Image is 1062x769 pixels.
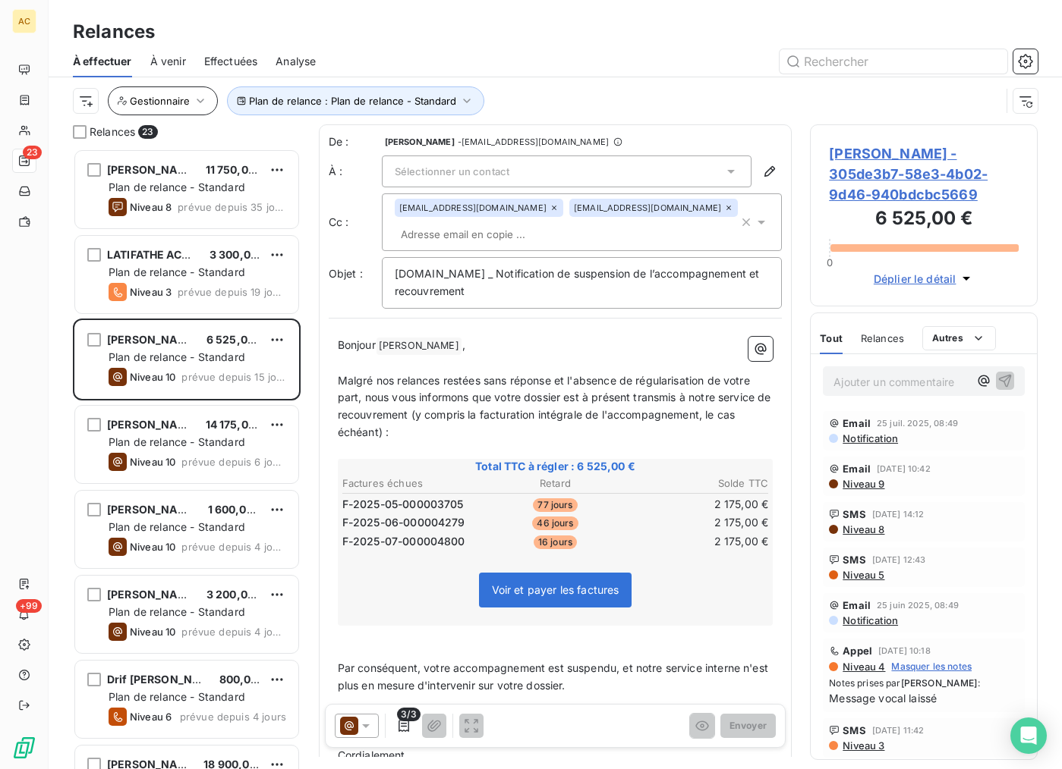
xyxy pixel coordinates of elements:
[628,476,770,491] th: Solde TTC
[841,739,884,752] span: Niveau 3
[340,459,771,474] span: Total TTC à régler : 6 525,00 €
[877,419,958,428] span: 25 juil. 2025, 08:49
[181,456,286,468] span: prévue depuis 6 jours
[843,417,871,429] span: Email
[338,749,408,761] span: Cordialement,
[178,201,286,213] span: prévue depuis 35 jours
[922,326,996,350] button: Autres
[342,515,465,530] span: F-2025-06-000004279
[377,337,462,355] span: [PERSON_NAME]
[107,163,198,176] span: [PERSON_NAME]
[109,180,245,193] span: Plan de relance - Standard
[73,54,132,69] span: À effectuer
[841,569,884,581] span: Niveau 5
[829,690,1019,706] span: Message vocal laissé
[484,476,626,491] th: Retard
[901,677,978,689] span: [PERSON_NAME]
[227,86,484,115] button: Plan de relance : Plan de relance - Standard
[249,95,456,107] span: Plan de relance : Plan de relance - Standard
[533,498,577,512] span: 77 jours
[874,271,956,287] span: Déplier le détail
[178,286,286,298] span: prévue depuis 19 jours
[843,463,871,475] span: Email
[720,714,776,738] button: Envoyer
[829,676,1019,690] span: Notes prises par :
[73,149,301,769] div: grid
[130,201,172,213] span: Niveau 8
[107,503,198,516] span: [PERSON_NAME]
[532,516,578,530] span: 46 jours
[628,496,770,513] td: 2 175,00 €
[841,614,898,626] span: Notification
[843,724,865,736] span: SMS
[16,599,42,613] span: +99
[342,476,484,491] th: Factures échues
[150,54,186,69] span: À venir
[130,541,175,553] span: Niveau 10
[206,163,266,176] span: 11 750,00 €
[329,134,382,149] span: De :
[210,248,268,261] span: 3 300,00 €
[820,332,843,344] span: Tout
[329,267,363,280] span: Objet :
[109,350,245,363] span: Plan de relance - Standard
[338,374,774,439] span: Malgré nos relances restées sans réponse et l'absence de régularisation de votre part, nous vous ...
[395,267,763,297] span: [DOMAIN_NAME] _ Notification de suspension de l’accompagnement et recouvrement
[109,265,245,278] span: Plan de relance - Standard
[107,248,206,261] span: LATIFATHE ACHABI
[12,736,36,760] img: Logo LeanPay
[329,164,382,179] label: À :
[872,510,925,519] span: [DATE] 14:12
[23,146,42,159] span: 23
[891,660,972,673] span: Masquer les notes
[843,599,871,611] span: Email
[841,523,884,535] span: Niveau 8
[73,18,155,46] h3: Relances
[338,661,771,692] span: Par conséquent, votre accompagnement est suspendu, et notre service interne n'est plus en mesure ...
[181,371,286,383] span: prévue depuis 15 jours
[395,223,570,246] input: Adresse email en copie ...
[329,215,382,230] label: Cc :
[877,601,959,610] span: 25 juin 2025, 08:49
[181,541,286,553] span: prévue depuis 4 jours
[843,508,865,520] span: SMS
[107,418,198,431] span: [PERSON_NAME]
[342,497,464,512] span: F-2025-05-000003705
[107,673,221,686] span: Drif [PERSON_NAME]
[276,54,316,69] span: Analyse
[628,533,770,550] td: 2 175,00 €
[395,165,509,177] span: Sélectionner un contact
[397,708,420,721] span: 3/3
[12,149,36,173] a: 23
[180,711,286,723] span: prévue depuis 4 jours
[492,583,619,596] span: Voir et payer les factures
[458,137,609,146] span: - [EMAIL_ADDRESS][DOMAIN_NAME]
[108,86,218,115] button: Gestionnaire
[628,514,770,531] td: 2 175,00 €
[861,332,904,344] span: Relances
[780,49,1007,74] input: Rechercher
[130,95,190,107] span: Gestionnaire
[107,588,198,601] span: [PERSON_NAME]
[206,333,265,346] span: 6 525,00 €
[12,9,36,33] div: AC
[130,711,172,723] span: Niveau 6
[219,673,268,686] span: 800,00 €
[338,338,376,351] span: Bonjour
[130,456,175,468] span: Niveau 10
[843,554,865,566] span: SMS
[385,137,455,146] span: [PERSON_NAME]
[841,661,885,673] span: Niveau 4
[138,125,157,139] span: 23
[109,605,245,618] span: Plan de relance - Standard
[90,124,135,140] span: Relances
[342,534,465,549] span: F-2025-07-000004800
[534,535,577,549] span: 16 jours
[208,503,264,516] span: 1 600,00 €
[827,256,833,268] span: 0
[107,333,198,346] span: [PERSON_NAME]
[204,54,258,69] span: Effectuées
[206,588,265,601] span: 3 200,00 €
[574,203,721,212] span: [EMAIL_ADDRESS][DOMAIN_NAME]
[878,646,931,655] span: [DATE] 10:18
